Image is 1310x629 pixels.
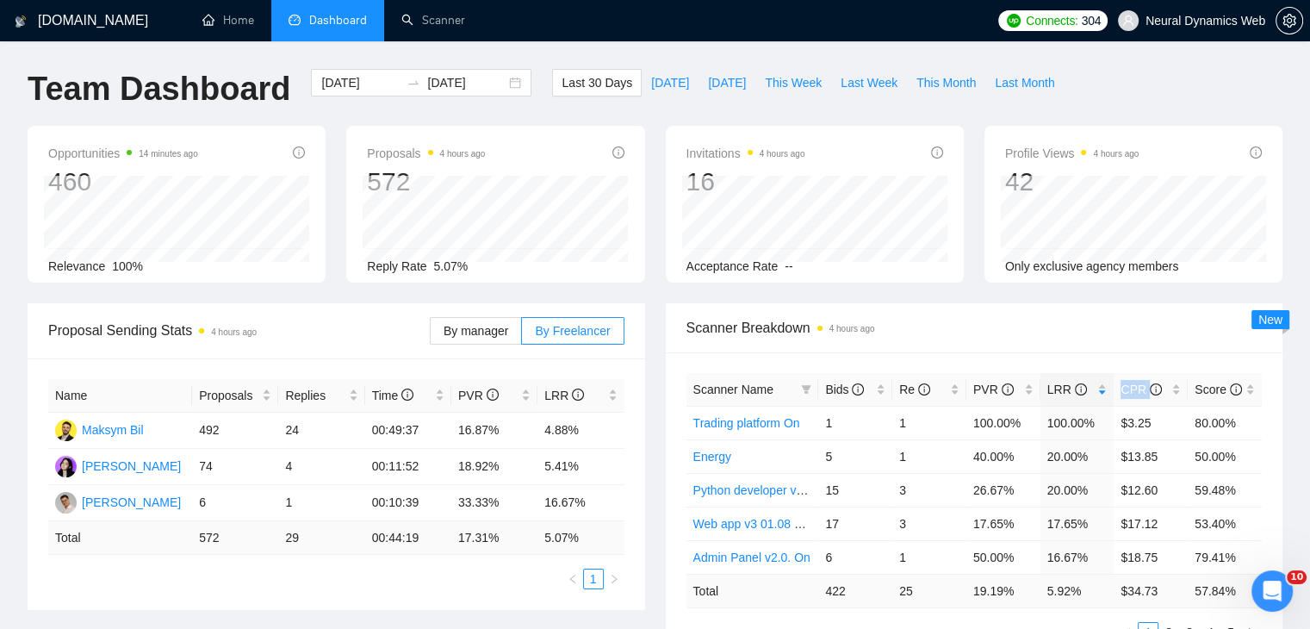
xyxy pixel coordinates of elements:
[48,143,198,164] span: Opportunities
[427,73,506,92] input: End date
[693,551,810,564] a: Admin Panel v2.0. On
[55,492,77,514] img: MK
[1040,507,1114,540] td: 17.65%
[367,259,426,273] span: Reply Rate
[321,73,400,92] input: Start date
[552,69,642,97] button: Last 30 Days
[831,69,907,97] button: Last Week
[407,76,420,90] span: to
[1150,383,1162,395] span: info-circle
[365,521,451,555] td: 00:44:19
[537,485,624,521] td: 16.67%
[693,517,981,531] a: Web app v3 01.08 boost on 22.08 -[PERSON_NAME]
[1188,406,1262,439] td: 80.00%
[1082,11,1101,30] span: 304
[407,76,420,90] span: swap-right
[818,507,892,540] td: 17
[537,449,624,485] td: 5.41%
[278,413,364,449] td: 24
[918,383,930,395] span: info-circle
[199,386,258,405] span: Proposals
[686,317,1263,339] span: Scanner Breakdown
[1188,540,1262,574] td: 79.41%
[365,485,451,521] td: 00:10:39
[440,149,486,159] time: 4 hours ago
[852,383,864,395] span: info-circle
[686,165,805,198] div: 16
[451,521,537,555] td: 17.31 %
[1276,7,1303,34] button: setting
[966,540,1040,574] td: 50.00%
[1114,574,1188,607] td: $ 34.73
[899,383,930,396] span: Re
[82,420,144,439] div: Maksym Bil
[1258,313,1282,327] span: New
[1005,165,1139,198] div: 42
[15,8,27,35] img: logo
[401,389,413,401] span: info-circle
[444,324,508,338] span: By manager
[458,389,499,402] span: PVR
[609,574,619,584] span: right
[285,386,345,405] span: Replies
[818,540,892,574] td: 6
[537,521,624,555] td: 5.07 %
[818,473,892,507] td: 15
[202,13,254,28] a: homeHome
[1230,383,1242,395] span: info-circle
[892,473,966,507] td: 3
[1287,570,1307,584] span: 10
[1195,383,1241,396] span: Score
[818,406,892,439] td: 1
[278,379,364,413] th: Replies
[562,569,583,589] button: left
[1026,11,1077,30] span: Connects:
[785,259,792,273] span: --
[1251,570,1293,612] iframe: Intercom live chat
[1114,439,1188,473] td: $13.85
[192,485,278,521] td: 6
[686,574,819,607] td: Total
[82,493,181,512] div: [PERSON_NAME]
[192,413,278,449] td: 492
[211,327,257,337] time: 4 hours ago
[48,379,192,413] th: Name
[612,146,624,159] span: info-circle
[55,420,77,441] img: MB
[568,574,578,584] span: left
[451,413,537,449] td: 16.87%
[892,406,966,439] td: 1
[604,569,624,589] button: right
[604,569,624,589] li: Next Page
[278,485,364,521] td: 1
[28,69,290,109] h1: Team Dashboard
[1040,439,1114,473] td: 20.00%
[1075,383,1087,395] span: info-circle
[367,143,485,164] span: Proposals
[931,146,943,159] span: info-circle
[48,165,198,198] div: 460
[562,73,632,92] span: Last 30 Days
[966,406,1040,439] td: 100.00%
[1188,473,1262,507] td: 59.48%
[1040,540,1114,574] td: 16.67%
[55,495,181,508] a: MK[PERSON_NAME]
[1122,15,1134,27] span: user
[829,324,875,333] time: 4 hours ago
[1276,14,1303,28] a: setting
[278,449,364,485] td: 4
[1250,146,1262,159] span: info-circle
[892,439,966,473] td: 1
[686,143,805,164] span: Invitations
[1114,507,1188,540] td: $17.12
[365,413,451,449] td: 00:49:37
[1005,143,1139,164] span: Profile Views
[755,69,831,97] button: This Week
[1114,406,1188,439] td: $3.25
[892,507,966,540] td: 3
[1114,473,1188,507] td: $12.60
[642,69,698,97] button: [DATE]
[1005,259,1179,273] span: Only exclusive agency members
[686,259,779,273] span: Acceptance Rate
[1040,473,1114,507] td: 20.00%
